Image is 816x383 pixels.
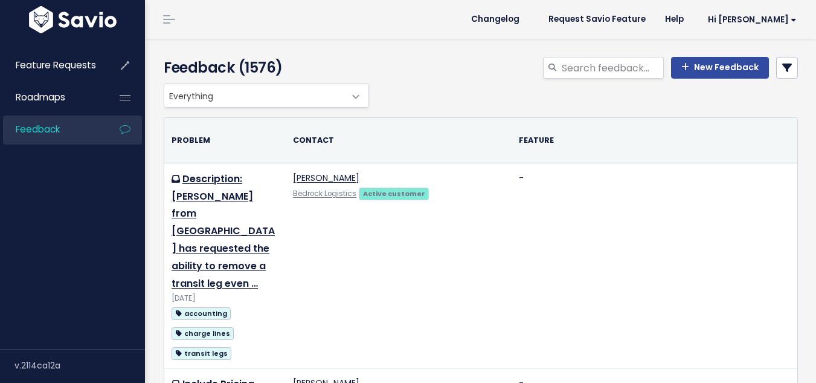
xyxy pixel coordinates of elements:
[14,350,145,381] div: v.2114ca12a
[693,10,806,29] a: Hi [PERSON_NAME]
[172,172,275,290] a: Description: [PERSON_NAME] from [GEOGRAPHIC_DATA] has requested the ability to remove a transit l...
[26,6,120,33] img: logo-white.9d6f32f41409.svg
[655,10,693,28] a: Help
[3,51,100,79] a: Feature Requests
[172,327,234,340] span: charge lines
[286,118,512,163] th: Contact
[16,59,96,71] span: Feature Requests
[164,118,286,163] th: Problem
[359,187,429,199] a: Active customer
[471,15,519,24] span: Changelog
[164,83,369,108] span: Everything
[512,163,802,368] td: -
[172,307,231,320] span: accounting
[16,123,60,136] span: Feedback
[172,306,231,321] a: accounting
[3,83,100,111] a: Roadmaps
[172,345,231,361] a: transit legs
[363,189,425,198] strong: Active customer
[293,172,359,184] a: [PERSON_NAME]
[708,15,797,24] span: Hi [PERSON_NAME]
[539,10,655,28] a: Request Savio Feature
[164,84,344,107] span: Everything
[16,91,65,103] span: Roadmaps
[512,118,802,163] th: Feature
[293,189,356,198] a: Bedrock Logistics
[561,57,664,79] input: Search feedback...
[172,292,278,305] div: [DATE]
[3,116,100,143] a: Feedback
[671,57,769,79] a: New Feedback
[172,326,234,341] a: charge lines
[164,57,363,79] h4: Feedback (1576)
[172,347,231,360] span: transit legs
